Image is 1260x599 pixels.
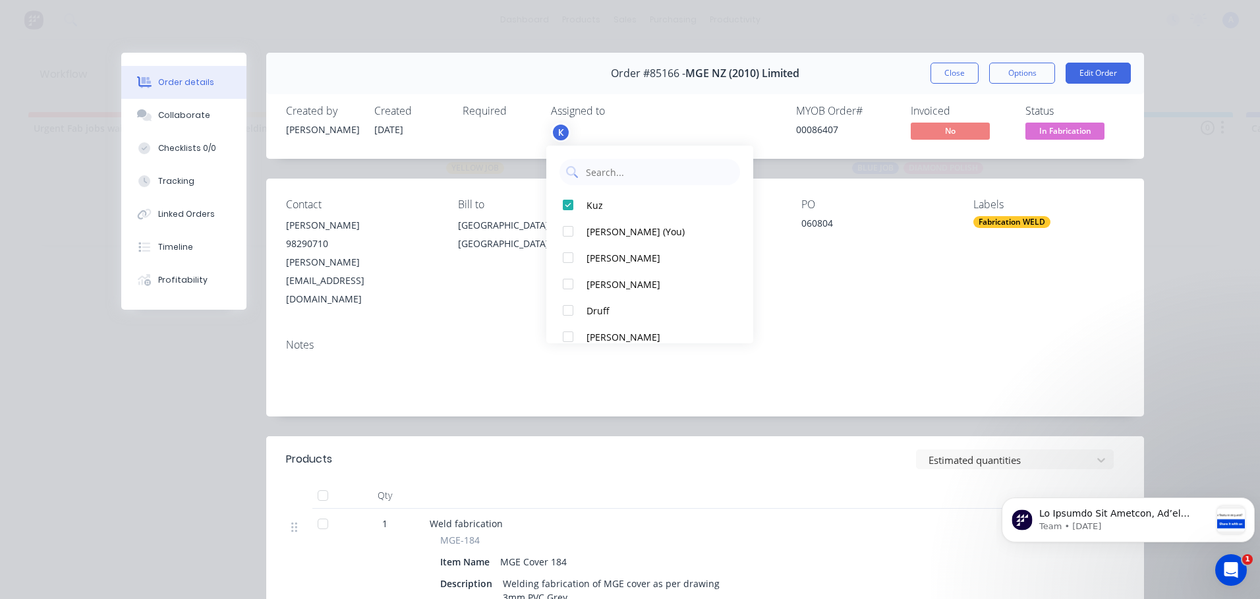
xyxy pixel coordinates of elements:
div: MYOB Order # [796,105,895,117]
div: [PERSON_NAME] [286,123,358,136]
button: Options [989,63,1055,84]
div: Collaborate [158,109,210,121]
div: Fabrication WELD [973,216,1050,228]
span: 1 [1242,554,1253,565]
div: Druff [587,304,726,318]
div: Contact [286,198,437,211]
span: Order #85166 - [611,67,685,80]
div: MGE Cover 184 [495,552,572,571]
div: Created by [286,105,358,117]
button: Kuz [546,192,753,218]
button: [PERSON_NAME] [546,324,753,350]
div: Kuz [587,198,726,212]
div: Created [374,105,447,117]
div: [PERSON_NAME] [587,330,726,344]
div: [PERSON_NAME] [286,216,437,235]
div: [PERSON_NAME] [587,277,726,291]
button: Collaborate [121,99,246,132]
div: [PERSON_NAME][EMAIL_ADDRESS][DOMAIN_NAME] [286,253,437,308]
p: Message from Team, sent 3w ago [43,49,214,61]
span: No [911,123,990,139]
div: Linked Orders [158,208,215,220]
div: Item Name [440,552,495,571]
div: Timeline [158,241,193,253]
div: [GEOGRAPHIC_DATA] [458,216,609,235]
button: Linked Orders [121,198,246,231]
button: Close [931,63,979,84]
button: [PERSON_NAME] [546,271,753,297]
div: Checklists 0/0 [158,142,216,154]
button: Druff [546,297,753,324]
div: [PERSON_NAME] [587,251,726,265]
div: 98290710 [286,235,437,253]
div: [GEOGRAPHIC_DATA], 0654 [458,235,609,253]
div: Bill to [458,198,609,211]
div: 060804 [801,216,952,235]
div: Products [286,451,332,467]
span: [DATE] [374,123,403,136]
span: MGE-184 [440,533,480,547]
span: In Fabrication [1025,123,1104,139]
button: [PERSON_NAME] (You) [546,218,753,244]
span: MGE NZ (2010) Limited [685,67,799,80]
button: Checklists 0/0 [121,132,246,165]
span: Weld fabrication [430,517,503,530]
div: Description [440,574,498,593]
iframe: Intercom notifications message [996,471,1260,563]
div: Invoiced [911,105,1010,117]
div: 00086407 [796,123,895,136]
button: K [551,123,571,142]
button: Profitability [121,264,246,297]
button: Edit Order [1066,63,1131,84]
div: Assigned to [551,105,683,117]
div: [PERSON_NAME]98290710[PERSON_NAME][EMAIL_ADDRESS][DOMAIN_NAME] [286,216,437,308]
div: [GEOGRAPHIC_DATA][GEOGRAPHIC_DATA], 0654 [458,216,609,258]
div: PO [801,198,952,211]
div: Tracking [158,175,194,187]
input: Search... [585,159,733,185]
div: Qty [345,482,424,509]
div: Order details [158,76,214,88]
div: Notes [286,339,1124,351]
button: [PERSON_NAME] [546,244,753,271]
div: Profitability [158,274,208,286]
div: [PERSON_NAME] (You) [587,225,726,239]
div: Status [1025,105,1124,117]
button: Order details [121,66,246,99]
button: Timeline [121,231,246,264]
div: Required [463,105,535,117]
button: In Fabrication [1025,123,1104,142]
button: Tracking [121,165,246,198]
div: Labels [973,198,1124,211]
span: 1 [382,517,387,530]
iframe: Intercom live chat [1215,554,1247,586]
